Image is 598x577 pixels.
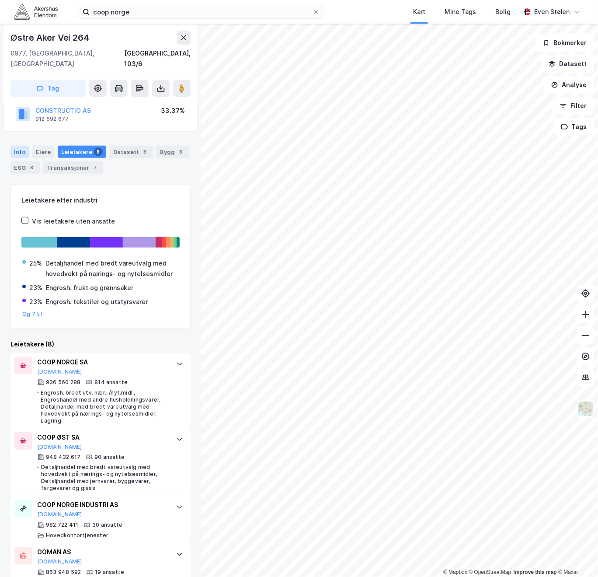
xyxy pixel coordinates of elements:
[37,511,82,518] button: [DOMAIN_NAME]
[41,464,167,492] div: Detaljhandel med bredt vareutvalg med hovedvekt på nærings- og nytelsesmidler, Detaljhandel med j...
[445,7,476,17] div: Mine Tags
[141,147,149,156] div: 3
[45,258,179,279] div: Detaljhandel med bredt vareutvalg med hovedvekt på nærings- og nytelsesmidler
[43,161,103,174] div: Transaksjoner
[514,570,557,576] a: Improve this map
[37,432,167,443] div: COOP ØST SA
[46,379,80,386] div: 936 560 288
[46,532,108,539] div: Hovedkontortjenester
[554,535,598,577] div: Kontrollprogram for chat
[58,146,106,158] div: Leietakere
[37,368,82,375] button: [DOMAIN_NAME]
[554,535,598,577] iframe: Chat Widget
[10,48,124,69] div: 0977, [GEOGRAPHIC_DATA], [GEOGRAPHIC_DATA]
[94,379,128,386] div: 814 ansatte
[544,76,595,94] button: Analyse
[10,339,191,350] div: Leietakere (8)
[553,97,595,115] button: Filter
[41,389,167,424] div: Engrosh. bredt utv. nær.-/nyt.midl., Engroshandel med andre husholdningsvarer, Detaljhandel med b...
[95,569,124,576] div: 19 ansatte
[554,118,595,136] button: Tags
[10,31,90,45] div: Østre Aker Vei 264
[413,7,425,17] div: Kart
[37,444,82,451] button: [DOMAIN_NAME]
[28,163,36,172] div: 8
[94,454,125,461] div: 90 ansatte
[21,195,180,206] div: Leietakere etter industri
[32,216,115,227] div: Vis leietakere uten ansatte
[29,283,42,293] div: 23%
[110,146,153,158] div: Datasett
[94,147,103,156] div: 8
[156,146,189,158] div: Bygg
[46,297,148,307] div: Engrosh. tekstiler og utstyrsvarer
[10,146,29,158] div: Info
[46,454,80,461] div: 948 432 617
[37,500,167,511] div: COOP NORGE INDUSTRI AS
[46,283,133,293] div: Engrosh. frukt og grønnsaker
[35,115,69,122] div: 912 592 677
[14,4,58,19] img: akershus-eiendom-logo.9091f326c980b4bce74ccdd9f866810c.svg
[443,570,467,576] a: Mapbox
[46,569,81,576] div: 863 948 592
[577,401,594,417] img: Z
[541,55,595,73] button: Datasett
[32,146,54,158] div: Eiere
[92,522,122,529] div: 30 ansatte
[161,105,185,116] div: 33.37%
[37,357,167,367] div: COOP NORGE SA
[91,163,100,172] div: 7
[495,7,511,17] div: Bolig
[46,522,78,529] div: 982 722 411
[10,80,86,97] button: Tag
[90,5,313,18] input: Søk på adresse, matrikkel, gårdeiere, leietakere eller personer
[124,48,191,69] div: [GEOGRAPHIC_DATA], 103/6
[469,570,511,576] a: OpenStreetMap
[37,547,167,558] div: GOMAN AS
[535,34,595,52] button: Bokmerker
[10,161,40,174] div: ESG
[29,258,42,269] div: 25%
[29,297,42,307] div: 23%
[534,7,570,17] div: Even Stølen
[177,147,185,156] div: 3
[37,559,82,566] button: [DOMAIN_NAME]
[22,311,42,318] button: Og 7 til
